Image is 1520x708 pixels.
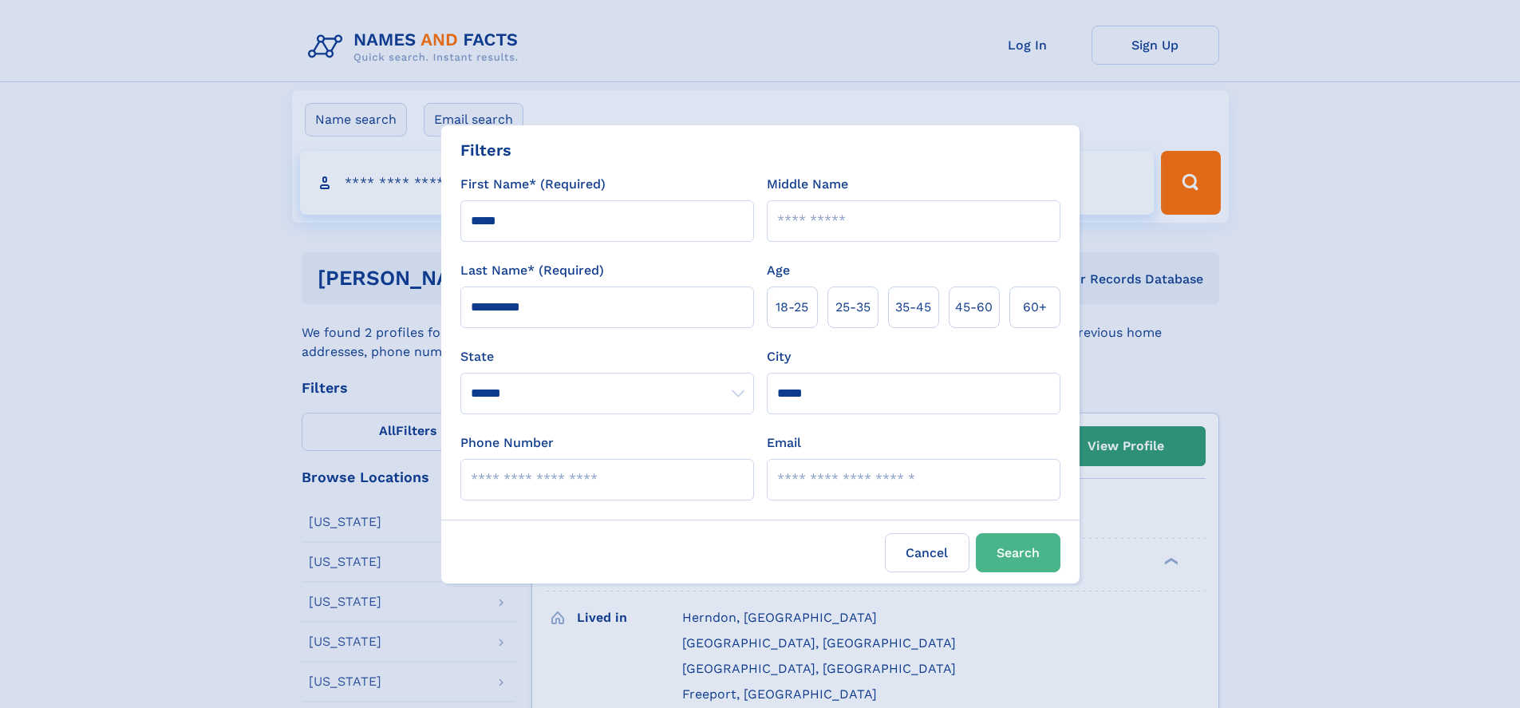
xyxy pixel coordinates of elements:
label: Email [767,433,801,453]
label: City [767,347,791,366]
span: 35‑45 [895,298,931,317]
span: 18‑25 [776,298,808,317]
label: Cancel [885,533,969,572]
div: Filters [460,138,511,162]
span: 60+ [1023,298,1047,317]
button: Search [976,533,1060,572]
label: State [460,347,754,366]
label: Middle Name [767,175,848,194]
label: Age [767,261,790,280]
span: 45‑60 [955,298,993,317]
label: First Name* (Required) [460,175,606,194]
label: Phone Number [460,433,554,453]
label: Last Name* (Required) [460,261,604,280]
span: 25‑35 [835,298,871,317]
